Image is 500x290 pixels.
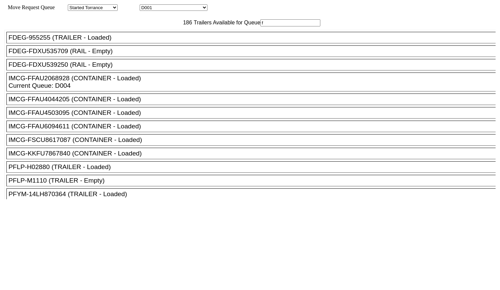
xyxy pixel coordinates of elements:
div: IMCG-KKFU7867840 (CONTAINER - Loaded) [8,150,500,157]
span: Area [56,4,66,10]
span: Trailers Available for Queue [192,20,261,25]
span: 186 [180,20,192,25]
span: Move Request Queue [4,4,55,10]
div: FDEG-FDXU539250 (RAIL - Empty) [8,61,500,68]
div: IMCG-FSCU8617087 (CONTAINER - Loaded) [8,136,500,144]
div: IMCG-FFAU4503095 (CONTAINER - Loaded) [8,109,500,117]
div: IMCG-FFAU2068928 (CONTAINER - Loaded) [8,75,500,82]
div: PFYM-14LH870364 (TRAILER - Loaded) [8,190,500,198]
div: FDEG-FDXU535709 (RAIL - Empty) [8,47,500,55]
div: IMCG-FFAU4044205 (CONTAINER - Loaded) [8,96,500,103]
div: PFLP-M1110 (TRAILER - Empty) [8,177,500,184]
input: Filter Available Trailers [260,19,320,26]
div: IMCG-FFAU6094611 (CONTAINER - Loaded) [8,123,500,130]
div: PFLP-H02880 (TRAILER - Loaded) [8,163,500,171]
div: FDEG-955255 (TRAILER - Loaded) [8,34,500,41]
span: Location [119,4,138,10]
